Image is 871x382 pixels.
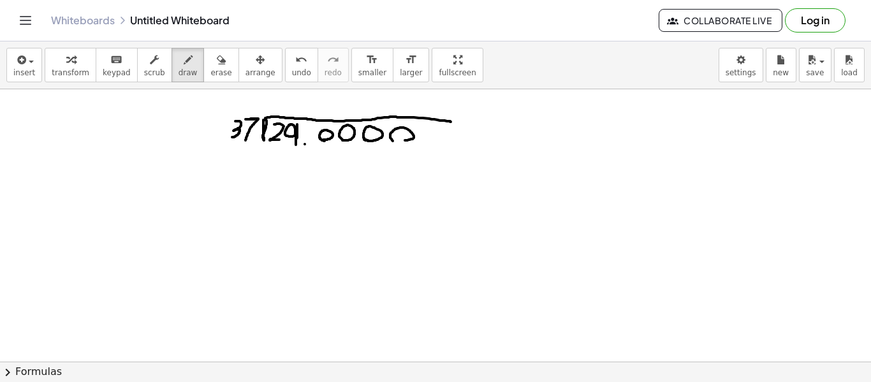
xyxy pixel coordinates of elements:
[799,48,831,82] button: save
[179,68,198,77] span: draw
[785,8,845,33] button: Log in
[6,48,42,82] button: insert
[172,48,205,82] button: draw
[726,68,756,77] span: settings
[400,68,422,77] span: larger
[670,15,772,26] span: Collaborate Live
[358,68,386,77] span: smaller
[841,68,858,77] span: load
[110,52,122,68] i: keyboard
[719,48,763,82] button: settings
[366,52,378,68] i: format_size
[144,68,165,77] span: scrub
[238,48,282,82] button: arrange
[393,48,429,82] button: format_sizelarger
[45,48,96,82] button: transform
[325,68,342,77] span: redo
[137,48,172,82] button: scrub
[285,48,318,82] button: undoundo
[52,68,89,77] span: transform
[834,48,865,82] button: load
[15,10,36,31] button: Toggle navigation
[203,48,238,82] button: erase
[51,14,115,27] a: Whiteboards
[292,68,311,77] span: undo
[351,48,393,82] button: format_sizesmaller
[773,68,789,77] span: new
[439,68,476,77] span: fullscreen
[96,48,138,82] button: keyboardkeypad
[766,48,796,82] button: new
[13,68,35,77] span: insert
[245,68,275,77] span: arrange
[806,68,824,77] span: save
[103,68,131,77] span: keypad
[210,68,231,77] span: erase
[405,52,417,68] i: format_size
[295,52,307,68] i: undo
[659,9,782,32] button: Collaborate Live
[327,52,339,68] i: redo
[432,48,483,82] button: fullscreen
[318,48,349,82] button: redoredo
